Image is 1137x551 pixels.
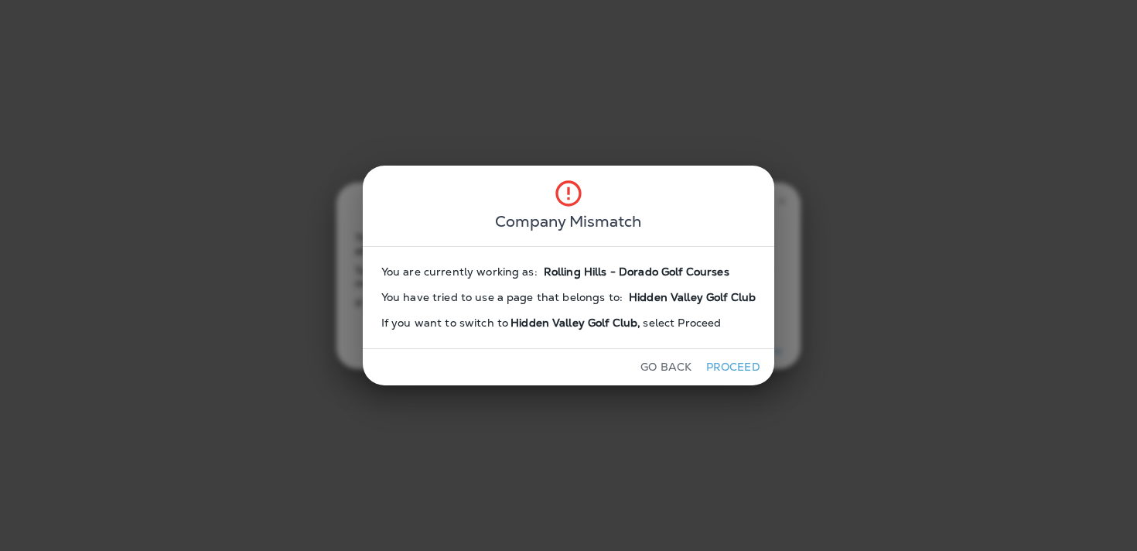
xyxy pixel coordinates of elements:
[495,209,641,234] span: Company Mismatch
[381,317,508,330] span: If you want to switch to
[381,291,623,304] span: You have tried to use a page that belongs to:
[634,355,698,379] button: Go Back
[544,265,729,279] span: Rolling Hills - Dorado Golf Courses
[381,265,538,279] span: You are currently working as:
[643,317,721,330] span: select Proceed
[508,317,643,330] span: Hidden Valley Golf Club ,
[704,355,762,379] button: Proceed
[629,291,756,304] span: Hidden Valley Golf Club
